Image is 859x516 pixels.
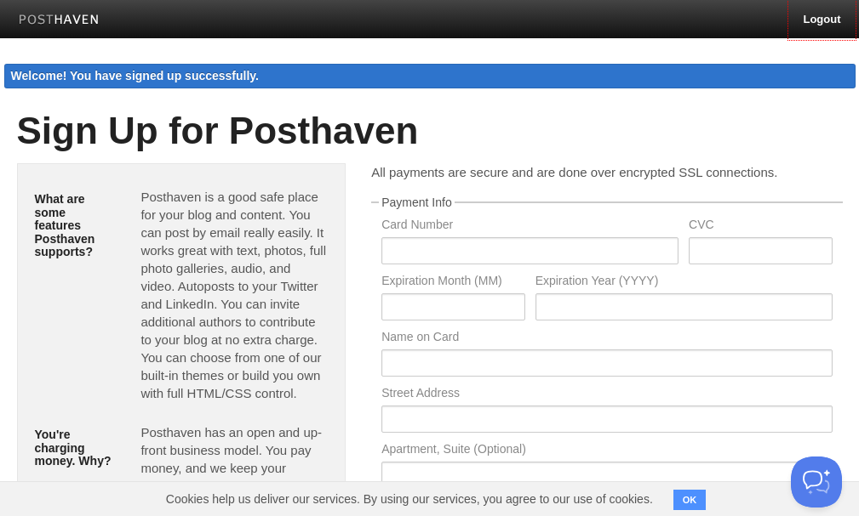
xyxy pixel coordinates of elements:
iframe: Help Scout Beacon - Open [791,456,842,507]
label: Street Address [381,387,832,403]
label: CVC [689,218,832,235]
p: All payments are secure and are done over encrypted SSL connections. [371,163,842,181]
p: Posthaven is a good safe place for your blog and content. You can post by email really easily. It... [140,188,328,402]
img: Posthaven-bar [19,14,100,27]
label: Expiration Year (YYYY) [535,275,833,291]
h5: What are some features Posthaven supports? [35,193,116,258]
legend: Payment Info [379,196,455,208]
button: OK [673,490,707,510]
label: Expiration Month (MM) [381,275,524,291]
h1: Sign Up for Posthaven [17,111,843,151]
label: Apartment, Suite (Optional) [381,443,832,459]
h5: You're charging money. Why? [35,428,116,468]
span: Cookies help us deliver our services. By using our services, you agree to our use of cookies. [149,482,670,516]
div: Welcome! You have signed up successfully. [4,64,856,88]
label: Name on Card [381,331,832,347]
label: Card Number [381,218,679,235]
